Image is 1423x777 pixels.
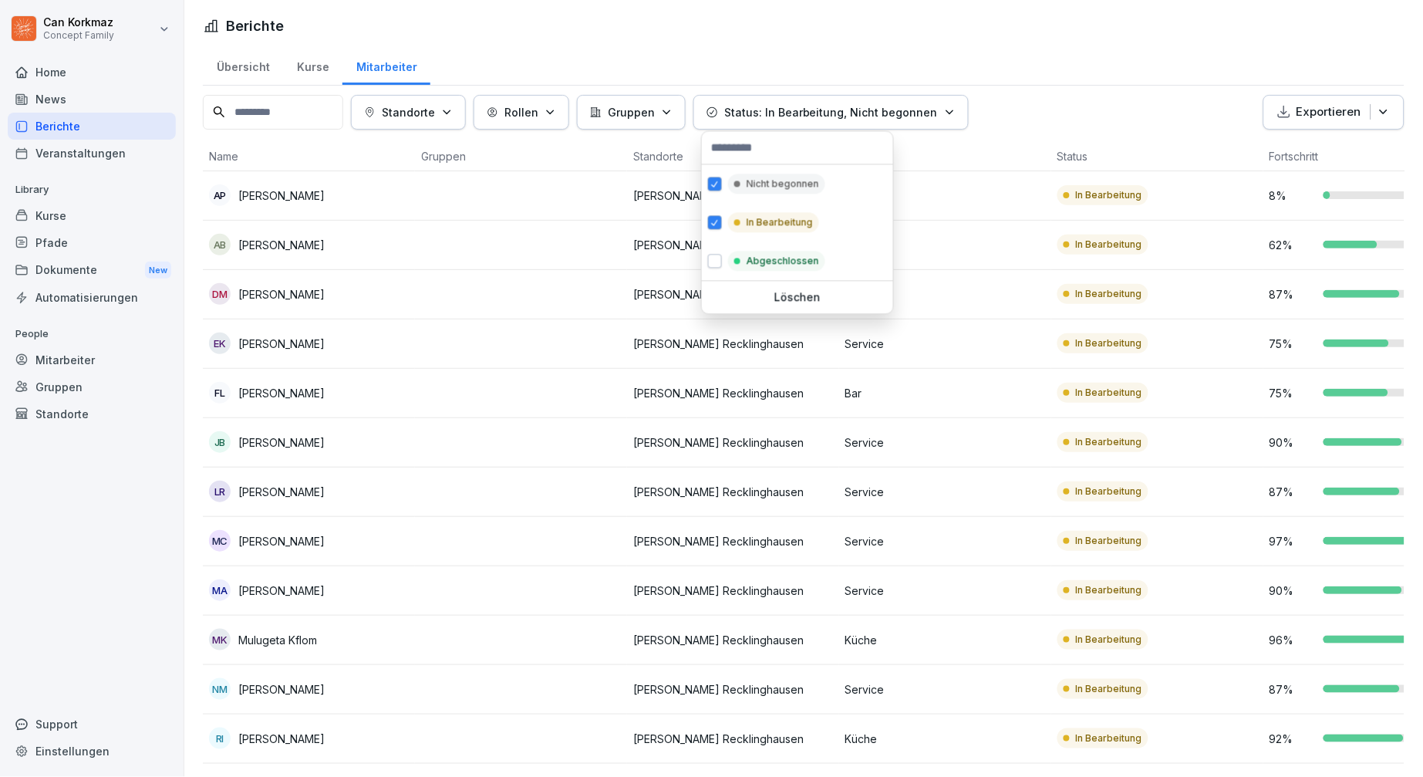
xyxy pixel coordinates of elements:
[382,104,435,120] p: Standorte
[1297,103,1361,121] p: Exportieren
[747,216,813,230] p: In Bearbeitung
[747,255,819,269] p: Abgeschlossen
[724,104,938,120] p: Status: In Bearbeitung, Nicht begonnen
[747,177,819,191] p: Nicht begonnen
[608,104,655,120] p: Gruppen
[708,291,887,305] p: Löschen
[504,104,538,120] p: Rollen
